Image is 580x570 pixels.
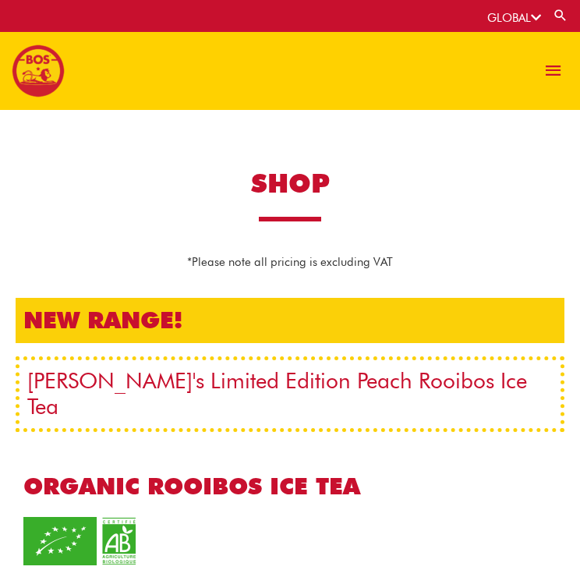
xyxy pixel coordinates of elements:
[23,517,140,565] img: organic
[23,472,557,501] h2: ORGANIC ROOIBOS ICE TEA
[12,44,65,97] img: BOS logo finals-200px
[553,8,568,23] a: Search button
[27,368,553,420] h3: [PERSON_NAME]'s Limited Edition Peach Rooibos Ice Tea
[23,306,557,335] h2: NEW RANGE!
[8,165,572,202] h1: SHOP
[487,11,541,25] a: GLOBAL
[8,253,572,271] p: *Please note all pricing is excluding VAT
